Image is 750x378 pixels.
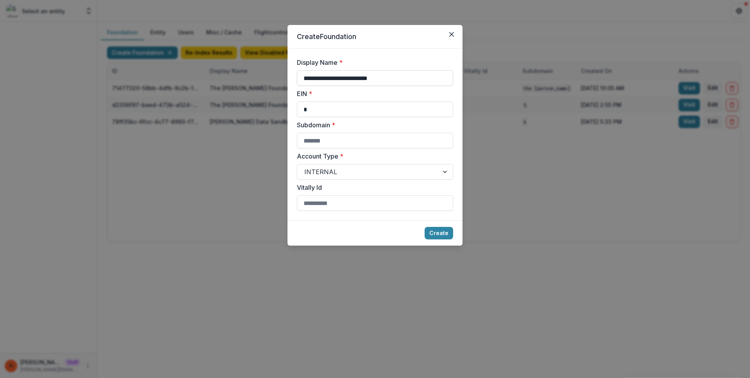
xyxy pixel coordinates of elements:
label: Vitally Id [297,183,448,192]
button: Close [445,28,458,41]
label: Display Name [297,58,448,67]
header: Create Foundation [287,25,462,48]
button: Create [425,227,453,239]
label: Subdomain [297,120,448,130]
label: EIN [297,89,448,98]
label: Account Type [297,152,448,161]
